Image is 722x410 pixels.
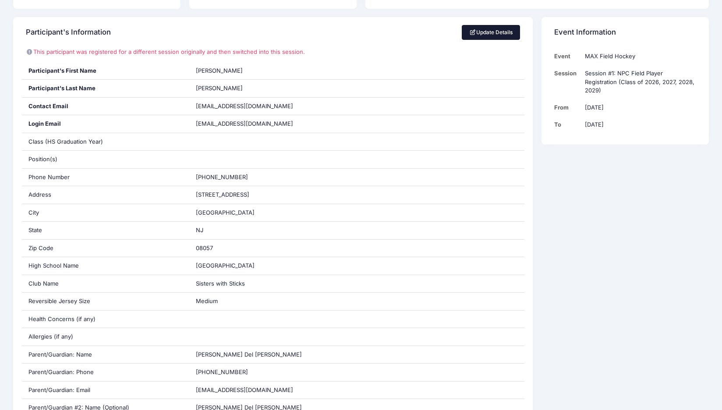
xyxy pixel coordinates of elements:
td: From [554,99,581,116]
div: Parent/Guardian: Email [22,382,189,399]
div: Class (HS Graduation Year) [22,133,189,151]
td: [DATE] [581,99,696,116]
td: MAX Field Hockey [581,48,696,65]
div: City [22,204,189,222]
a: Update Details [462,25,520,40]
span: [PERSON_NAME] Del [PERSON_NAME] [196,351,302,358]
span: [PHONE_NUMBER] [196,173,248,180]
h4: Event Information [554,20,616,45]
span: 08057 [196,244,213,251]
td: [DATE] [581,116,696,133]
div: Position(s) [22,151,189,168]
span: [EMAIL_ADDRESS][DOMAIN_NAME] [196,120,305,128]
div: Address [22,186,189,204]
div: Contact Email [22,98,189,115]
td: To [554,116,581,133]
h4: Participant's Information [26,20,111,45]
div: Parent/Guardian: Name [22,346,189,364]
td: Event [554,48,581,65]
div: Club Name [22,275,189,293]
div: Allergies (if any) [22,328,189,346]
span: [PERSON_NAME] [196,85,243,92]
span: [STREET_ADDRESS] [196,191,249,198]
div: State [22,222,189,239]
span: Medium [196,297,218,304]
span: [EMAIL_ADDRESS][DOMAIN_NAME] [196,102,293,110]
div: Parent/Guardian: Phone [22,364,189,381]
div: Reversible Jersey Size [22,293,189,310]
span: [GEOGRAPHIC_DATA] [196,262,255,269]
span: [EMAIL_ADDRESS][DOMAIN_NAME] [196,386,293,393]
div: Login Email [22,115,189,133]
div: Participant's Last Name [22,80,189,97]
div: Phone Number [22,169,189,186]
td: Session [554,65,581,99]
div: Zip Code [22,240,189,257]
p: This participant was registered for a different session originally and then switched into this se... [26,48,520,57]
span: [PERSON_NAME] [196,67,243,74]
span: [GEOGRAPHIC_DATA] [196,209,255,216]
td: Session #1: NPC Field Player Registration (Class of 2026, 2027, 2028, 2029) [581,65,696,99]
div: High School Name [22,257,189,275]
span: Sisters with Sticks [196,280,245,287]
div: Health Concerns (if any) [22,311,189,328]
div: Participant's First Name [22,62,189,80]
span: NJ [196,226,203,233]
span: [PHONE_NUMBER] [196,368,248,375]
